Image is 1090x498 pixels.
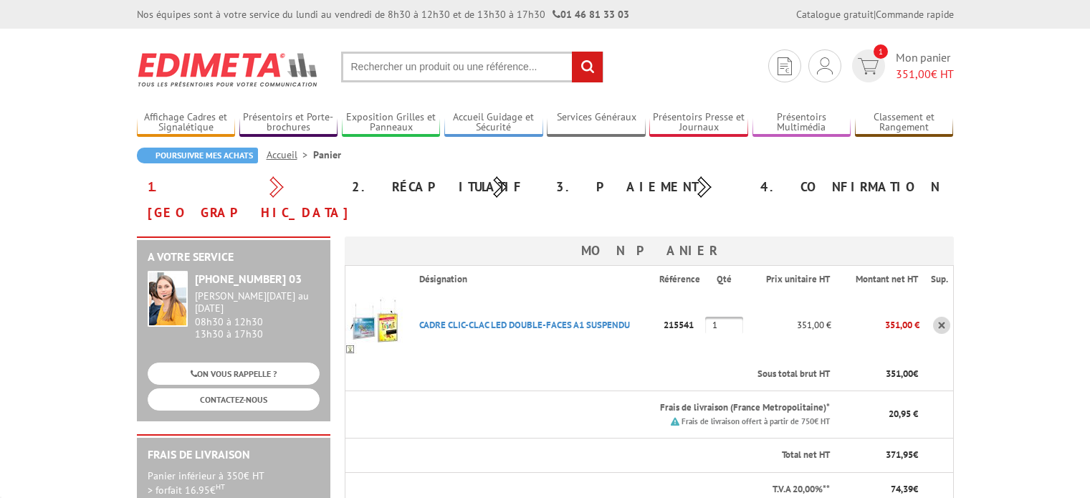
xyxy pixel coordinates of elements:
a: Présentoirs et Porte-brochures [239,111,338,135]
div: [PERSON_NAME][DATE] au [DATE] [195,290,320,315]
div: 2. Récapitulatif [341,174,545,200]
img: devis rapide [778,57,792,75]
img: Edimeta [137,43,320,96]
span: 20,95 € [889,408,918,420]
a: Catalogue gratuit [796,8,874,21]
p: Total net HT [357,449,830,462]
a: devis rapide 1 Mon panier 351,00€ HT [848,49,954,82]
p: € [843,368,919,381]
span: 371,95 [886,449,913,461]
a: ON VOUS RAPPELLE ? [148,363,320,385]
img: picto.png [671,417,679,426]
th: Sous total brut HT [408,358,831,391]
span: 74,39 [891,483,913,495]
img: devis rapide [817,57,833,75]
a: Affichage Cadres et Signalétique [137,111,236,135]
th: Désignation [408,266,659,293]
a: CONTACTEZ-NOUS [148,388,320,411]
span: 351,00 [886,368,913,380]
sup: HT [216,482,225,492]
a: Exposition Grilles et Panneaux [342,111,441,135]
a: Services Généraux [547,111,646,135]
a: Présentoirs Presse et Journaux [649,111,748,135]
p: T.V.A 20,00%** [357,483,830,497]
div: 1. [GEOGRAPHIC_DATA] [137,174,341,226]
p: 351,00 € [747,312,831,337]
a: Classement et Rangement [855,111,954,135]
a: CADRE CLIC-CLAC LED DOUBLE-FACES A1 SUSPENDU [419,319,630,331]
p: Prix unitaire HT [758,273,829,287]
div: 3. Paiement [545,174,750,200]
span: Mon panier [896,49,954,82]
p: 215541 [659,312,706,337]
a: Accueil [267,148,313,161]
th: Qté [705,266,747,293]
img: widget-service.jpg [148,271,188,327]
div: Nos équipes sont à votre service du lundi au vendredi de 8h30 à 12h30 et de 13h30 à 17h30 [137,7,629,21]
a: Poursuivre mes achats [137,148,258,163]
p: Référence [659,273,704,287]
p: € [843,483,919,497]
p: € [843,449,919,462]
span: > forfait 16.95€ [148,484,225,497]
a: Accueil Guidage et Sécurité [444,111,543,135]
p: Panier inférieur à 350€ HT [148,469,320,497]
input: rechercher [572,52,603,82]
th: Sup. [919,266,953,293]
p: 351,00 € [831,312,920,337]
span: 1 [874,44,888,59]
small: Frais de livraison offert à partir de 750€ HT [682,416,830,426]
img: CADRE CLIC-CLAC LED DOUBLE-FACES A1 SUSPENDU [345,297,403,354]
span: € HT [896,66,954,82]
a: Présentoirs Multimédia [752,111,851,135]
strong: 01 46 81 33 03 [553,8,629,21]
h3: Mon panier [345,236,954,265]
div: | [796,7,954,21]
p: Frais de livraison (France Metropolitaine)* [419,401,829,415]
p: Montant net HT [843,273,919,287]
span: 351,00 [896,67,931,81]
strong: [PHONE_NUMBER] 03 [195,272,302,286]
div: 08h30 à 12h30 13h30 à 17h30 [195,290,320,340]
input: Rechercher un produit ou une référence... [341,52,603,82]
div: 4. Confirmation [750,174,954,200]
h2: A votre service [148,251,320,264]
h2: Frais de Livraison [148,449,320,461]
li: Panier [313,148,341,162]
img: devis rapide [858,58,879,75]
a: Commande rapide [876,8,954,21]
